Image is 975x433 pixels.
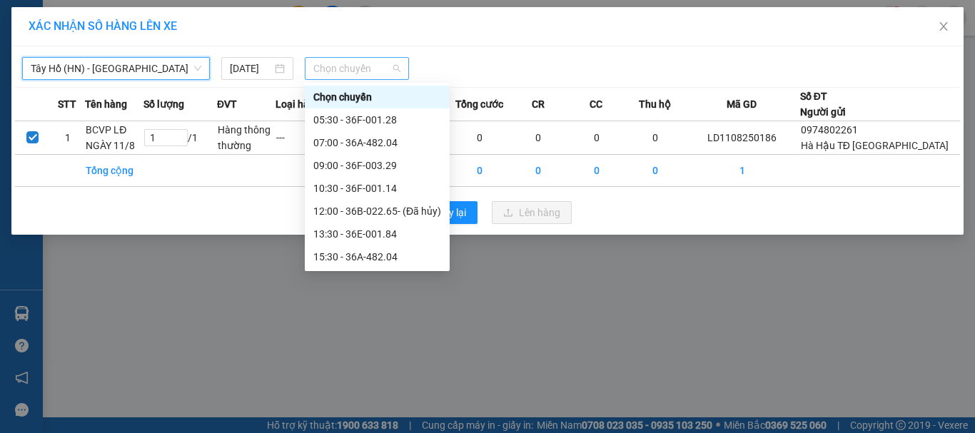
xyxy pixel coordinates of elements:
span: Số lượng [143,96,184,112]
span: down [176,138,184,146]
span: up [176,131,184,139]
td: Hàng thông thường [217,121,276,155]
span: close [938,21,949,32]
td: / 1 [143,121,217,155]
td: 0 [509,155,567,187]
span: Decrease Value [171,138,187,146]
span: Chọn chuyến [313,58,401,79]
span: CC [590,96,602,112]
td: BCVP LĐ NGÀY 11/8 [85,121,143,155]
span: Thu hộ [639,96,671,112]
td: 1 [684,155,800,187]
td: 0 [509,121,567,155]
div: 12:00 - 36B-022.65 - (Đã hủy) [313,203,441,219]
div: 09:00 - 36F-003.29 [313,158,441,173]
button: Close [924,7,964,47]
span: Loại hàng [276,96,320,112]
td: 0 [450,121,509,155]
td: 0 [567,121,626,155]
span: Hà Hậu TĐ [GEOGRAPHIC_DATA] [801,140,949,151]
td: Tổng cộng [85,155,143,187]
div: 05:30 - 36F-001.28 [313,112,441,128]
td: --- [276,121,334,155]
td: 0 [567,155,626,187]
div: 07:00 - 36A-482.04 [313,135,441,151]
td: 0 [450,155,509,187]
span: Mã GD [727,96,757,112]
span: Tên hàng [85,96,127,112]
span: Tây Hồ (HN) - Thanh Hóa [31,58,201,79]
span: ĐVT [217,96,237,112]
span: Increase Value [171,130,187,138]
div: Chọn chuyến [305,86,450,108]
span: 0974802261 [801,124,858,136]
div: Số ĐT Người gửi [800,88,846,120]
td: LD1108250186 [684,121,800,155]
div: Chọn chuyến [313,89,441,105]
span: CR [532,96,545,112]
button: uploadLên hàng [492,201,572,224]
div: 10:30 - 36F-001.14 [313,180,441,196]
td: 0 [626,155,684,187]
div: 13:30 - 36E-001.84 [313,226,441,242]
span: Tổng cước [455,96,503,112]
td: 0 [626,121,684,155]
td: 1 [50,121,85,155]
input: 11/08/2025 [230,61,271,76]
span: XÁC NHẬN SỐ HÀNG LÊN XE [29,19,177,33]
div: 15:30 - 36A-482.04 [313,249,441,265]
span: STT [58,96,76,112]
